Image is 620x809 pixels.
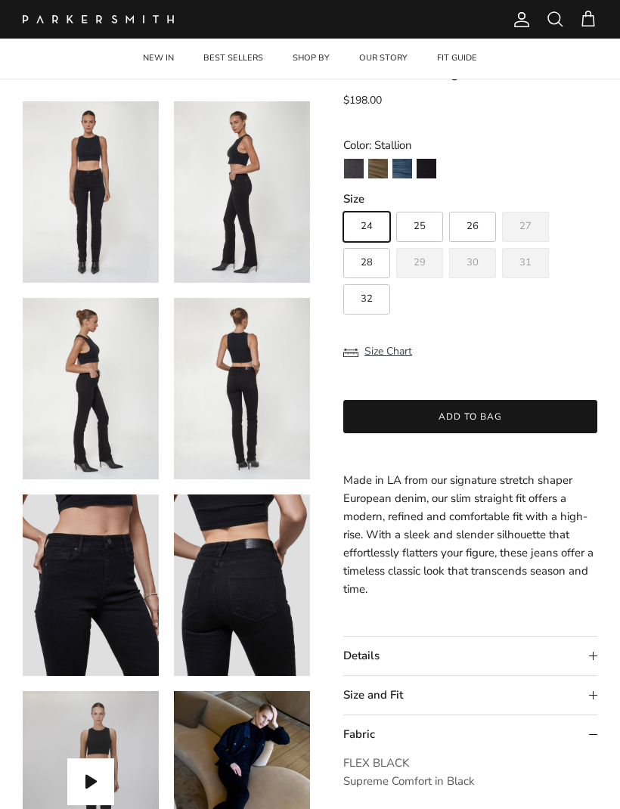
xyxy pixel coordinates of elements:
button: Size Chart [343,337,412,366]
div: Color: Stallion [343,136,597,154]
span: 26 [467,222,479,231]
span: 31 [519,258,532,268]
img: Parker Smith [23,15,174,23]
label: Sold out [449,248,496,278]
img: Army [368,159,388,178]
a: BEST SELLERS [190,39,277,79]
img: La Jolla [392,159,412,178]
summary: Fabric [343,715,597,754]
a: OUR STORY [346,39,421,79]
img: Stallion [417,159,436,178]
img: Point Break [344,159,364,178]
legend: Size [343,191,364,207]
span: $198.00 [343,93,382,107]
a: Account [507,11,531,29]
label: Sold out [396,248,443,278]
h1: Bombshell Straight in Stallion [343,62,597,80]
button: Add to bag [343,400,597,433]
a: FIT GUIDE [423,39,491,79]
a: SHOP BY [279,39,343,79]
span: 25 [414,222,426,231]
label: Sold out [502,212,549,242]
a: Stallion [416,158,437,184]
span: Made in LA from our signature stretch shaper European denim, our slim straight fit offers a moder... [343,473,594,597]
span: 24 [361,222,373,231]
span: 32 [361,294,373,304]
span: 28 [361,258,373,268]
button: Play video [67,758,114,805]
span: 30 [467,258,479,268]
summary: Details [343,637,597,675]
label: Sold out [502,248,549,278]
a: Army [367,158,389,184]
summary: Size and Fit [343,676,597,714]
span: 27 [519,222,532,231]
span: 29 [414,258,426,268]
a: NEW IN [129,39,188,79]
a: La Jolla [392,158,413,184]
a: Point Break [343,158,364,184]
